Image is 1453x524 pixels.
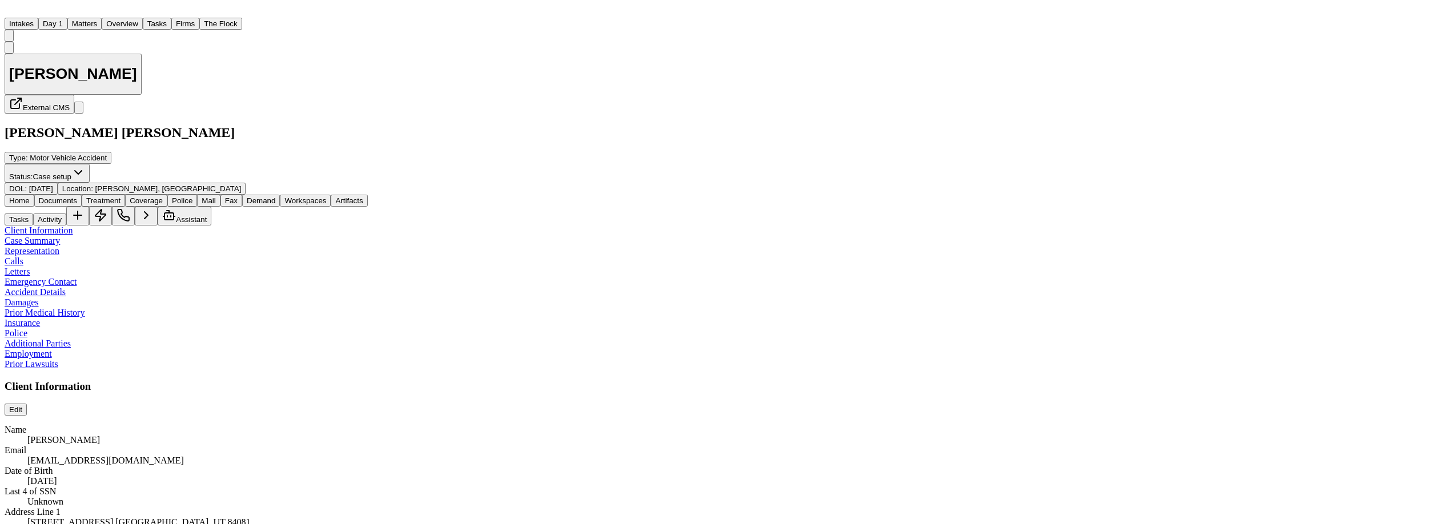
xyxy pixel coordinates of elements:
a: Insurance [5,318,40,328]
h1: [PERSON_NAME] [9,65,137,83]
a: Accident Details [5,287,66,297]
button: Edit Type: Motor Vehicle Accident [5,152,111,164]
a: Prior Medical History [5,308,85,317]
span: Workspaces [284,196,326,205]
button: External CMS [5,95,74,114]
div: [DATE] [27,476,1448,486]
button: Copy Matter ID [5,42,14,54]
button: Tasks [143,18,171,30]
span: Coverage [130,196,163,205]
span: Fax [225,196,238,205]
span: DOL : [9,184,27,193]
a: Calls [5,256,23,266]
dt: Date of Birth [5,466,1448,476]
button: Edit [5,404,27,416]
dt: Address Line 1 [5,507,1448,517]
div: [PERSON_NAME] [27,435,1448,445]
button: Matters [67,18,102,30]
a: Damages [5,297,39,307]
dt: Name [5,425,1448,435]
a: Letters [5,267,30,276]
a: The Flock [199,18,242,28]
a: Police [5,328,27,338]
button: Create Immediate Task [89,207,112,225]
button: Edit DOL: 2025-08-05 [5,183,58,195]
button: Tasks [5,213,33,225]
span: Documents [39,196,77,205]
h2: [PERSON_NAME] [PERSON_NAME] [5,125,1448,140]
button: Edit Location: Benjamin, UT [58,183,246,195]
span: Edit [9,405,22,414]
span: Assistant [176,215,207,224]
button: The Flock [199,18,242,30]
span: Location : [62,184,93,193]
button: Make a Call [112,207,135,225]
a: Employment [5,349,52,358]
a: Overview [102,18,143,28]
span: External CMS [23,103,70,112]
a: Additional Parties [5,338,71,348]
a: Representation [5,246,59,256]
button: Firms [171,18,199,30]
span: [PERSON_NAME], [GEOGRAPHIC_DATA] [95,184,242,193]
span: Treatment [86,196,121,205]
span: [DATE] [29,184,53,193]
button: Edit matter name [5,54,142,95]
a: Prior Lawsuits [5,359,58,369]
dt: Last 4 of SSN [5,486,1448,497]
button: Intakes [5,18,38,30]
a: Matters [67,18,102,28]
a: Case Summary [5,236,60,245]
button: Assistant [158,207,211,225]
a: Emergency Contact [5,277,77,287]
button: Change status from Case setup [5,164,90,183]
span: Home [9,196,30,205]
button: Overview [102,18,143,30]
a: Day 1 [38,18,67,28]
span: Artifacts [335,196,363,205]
dt: Email [5,445,1448,456]
a: Intakes [5,18,38,28]
button: Day 1 [38,18,67,30]
span: Status: [9,172,33,181]
button: Add Task [66,207,89,225]
button: Activity [33,213,66,225]
img: Finch Logo [5,5,18,15]
h3: Client Information [5,380,1448,393]
a: Firms [171,18,199,28]
span: Police [172,196,192,205]
div: [EMAIL_ADDRESS][DOMAIN_NAME] [27,456,1448,466]
div: Unknown [27,497,1448,507]
span: Type : [9,154,28,162]
a: Home [5,7,18,17]
a: Client Information [5,225,73,235]
span: Mail [202,196,215,205]
a: Tasks [143,18,171,28]
span: Case setup [33,172,71,181]
span: Demand [247,196,275,205]
span: Motor Vehicle Accident [30,154,107,162]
